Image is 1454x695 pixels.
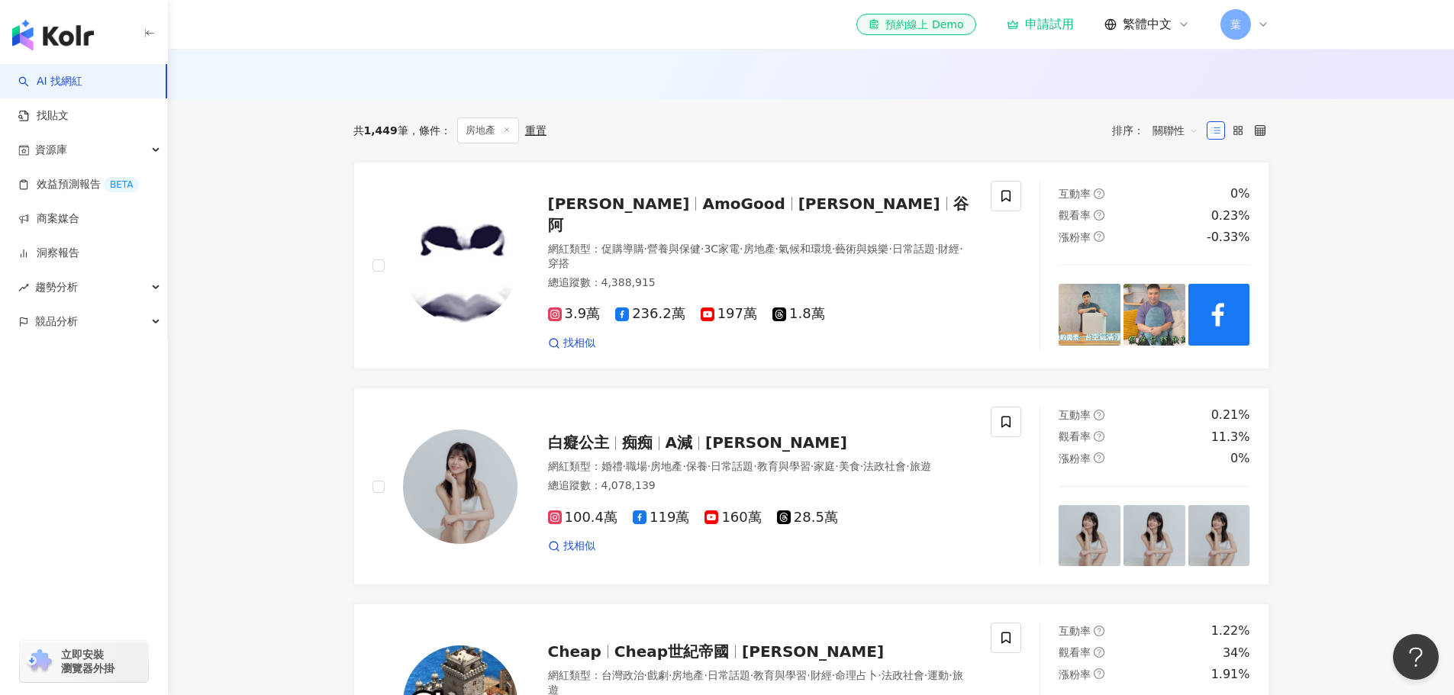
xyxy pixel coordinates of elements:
img: chrome extension [24,649,54,674]
span: 教育與學習 [757,460,811,472]
div: 0% [1230,450,1249,467]
img: post-image [1059,284,1120,346]
img: post-image [1188,284,1250,346]
span: 1.8萬 [772,306,825,322]
span: 美食 [839,460,860,472]
img: KOL Avatar [403,430,517,544]
span: 旅遊 [910,460,931,472]
span: · [682,460,685,472]
span: question-circle [1094,626,1104,636]
div: 網紅類型 ： [548,242,973,272]
span: · [740,243,743,255]
span: 財經 [938,243,959,255]
span: 互動率 [1059,409,1091,421]
span: 谷阿 [548,195,969,234]
span: 關聯性 [1153,118,1198,143]
img: KOL Avatar [403,208,517,323]
span: · [832,669,835,681]
span: [PERSON_NAME] [798,195,940,213]
span: · [753,460,756,472]
span: · [708,460,711,472]
div: 0.21% [1211,407,1250,423]
span: · [623,460,626,472]
span: 160萬 [704,510,761,526]
span: 葉 [1230,16,1241,33]
span: · [807,669,810,681]
div: 總追蹤數 ： 4,078,139 [548,478,973,494]
span: 法政社會 [882,669,924,681]
span: AmoGood [702,195,785,213]
span: 促購導購 [601,243,644,255]
a: 找貼文 [18,108,69,124]
span: [PERSON_NAME] [705,433,847,452]
span: question-circle [1094,188,1104,199]
span: 3C家電 [704,243,740,255]
span: · [888,243,891,255]
span: 找相似 [563,336,595,351]
span: question-circle [1094,668,1104,679]
span: 痴痴 [622,433,653,452]
span: · [860,460,863,472]
div: 1.91% [1211,666,1250,683]
span: 日常話題 [708,669,750,681]
div: 0% [1230,185,1249,202]
div: 共 筆 [353,124,408,137]
span: 197萬 [701,306,757,322]
span: 家庭 [814,460,835,472]
span: · [878,669,881,681]
span: [PERSON_NAME] [742,642,884,661]
span: · [949,669,952,681]
a: 找相似 [548,539,595,554]
span: 條件 ： [408,124,451,137]
a: 預約線上 Demo [856,14,975,35]
span: · [775,243,779,255]
a: 商案媒合 [18,211,79,227]
span: 戲劇 [647,669,669,681]
span: 職場 [626,460,647,472]
span: 100.4萬 [548,510,618,526]
span: 白癡公主 [548,433,609,452]
span: Cheap [548,642,601,661]
img: post-image [1124,505,1185,567]
span: 28.5萬 [777,510,838,526]
span: 觀看率 [1059,646,1091,658]
span: 穿搭 [548,257,569,269]
img: post-image [1059,505,1120,567]
span: question-circle [1094,231,1104,242]
a: 找相似 [548,336,595,351]
span: 119萬 [633,510,689,526]
span: 趨勢分析 [35,270,78,304]
span: 運動 [927,669,949,681]
span: 藝術與娛樂 [835,243,888,255]
span: question-circle [1094,410,1104,420]
span: 漲粉率 [1059,231,1091,243]
span: 找相似 [563,539,595,554]
span: 競品分析 [35,304,78,339]
a: KOL Avatar[PERSON_NAME]AmoGood[PERSON_NAME]谷阿網紅類型：促購導購·營養與保健·3C家電·房地產·氣候和環境·藝術與娛樂·日常話題·財經·穿搭總追蹤數：... [353,162,1269,370]
span: · [935,243,938,255]
div: 34% [1223,645,1250,661]
span: 房地產 [650,460,682,472]
div: 網紅類型 ： [548,459,973,475]
span: question-circle [1094,210,1104,220]
span: · [701,243,704,255]
div: 預約線上 Demo [869,17,963,32]
span: · [811,460,814,472]
span: 法政社會 [863,460,906,472]
a: 申請試用 [1007,17,1074,32]
span: · [669,669,672,681]
a: 效益預測報告BETA [18,177,139,192]
span: · [644,669,647,681]
span: 236.2萬 [615,306,685,322]
span: A減 [666,433,692,452]
span: 1,449 [364,124,398,137]
div: 重置 [525,124,546,137]
span: · [835,460,838,472]
span: 互動率 [1059,188,1091,200]
span: · [832,243,835,255]
span: · [704,669,707,681]
span: 3.9萬 [548,306,601,322]
span: 觀看率 [1059,430,1091,442]
div: -0.33% [1207,229,1250,246]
